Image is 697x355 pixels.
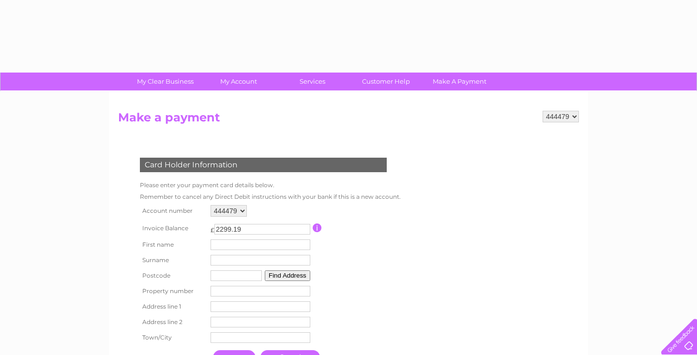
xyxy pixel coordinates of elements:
[137,252,208,268] th: Surname
[137,179,403,191] td: Please enter your payment card details below.
[273,73,352,90] a: Services
[137,314,208,330] th: Address line 2
[211,222,214,234] td: £
[137,219,208,237] th: Invoice Balance
[313,223,322,232] input: Information
[199,73,279,90] a: My Account
[137,191,403,203] td: Remember to cancel any Direct Debit instructions with your bank if this is a new account.
[265,270,310,281] button: Find Address
[137,203,208,219] th: Account number
[118,111,579,129] h2: Make a payment
[346,73,426,90] a: Customer Help
[137,237,208,252] th: First name
[137,268,208,283] th: Postcode
[137,330,208,345] th: Town/City
[420,73,500,90] a: Make A Payment
[137,283,208,299] th: Property number
[125,73,205,90] a: My Clear Business
[140,158,387,172] div: Card Holder Information
[137,299,208,314] th: Address line 1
